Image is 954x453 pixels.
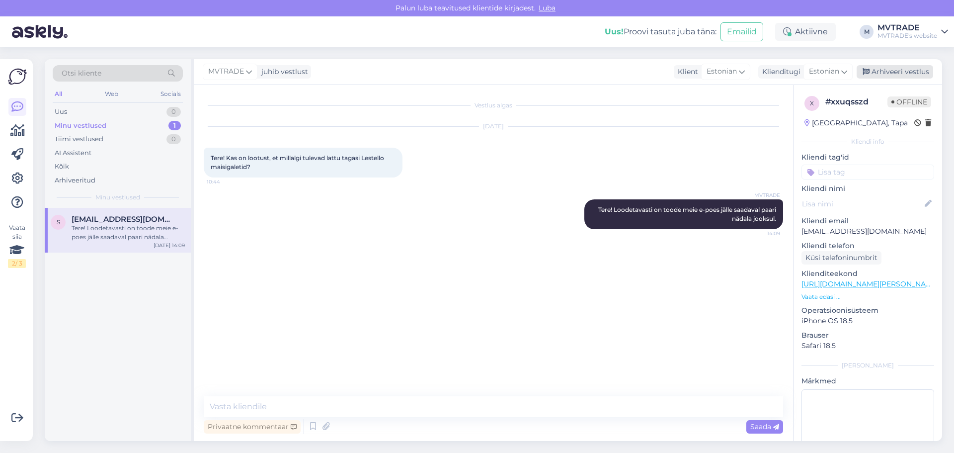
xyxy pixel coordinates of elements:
p: Operatsioonisüsteem [801,305,934,316]
div: Tere! Loodetavasti on toode meie e-poes jälle saadaval paari nädala jooksul. [72,224,185,242]
div: MVTRADE's website [877,32,937,40]
span: Minu vestlused [95,193,140,202]
div: Vestlus algas [204,101,783,110]
span: MVTRADE [743,191,780,199]
div: Web [103,88,120,100]
div: Arhiveeritud [55,176,95,185]
span: Luba [536,3,558,12]
a: [URL][DOMAIN_NAME][PERSON_NAME] [801,279,939,288]
div: Socials [159,88,183,100]
p: Klienditeekond [801,269,934,279]
div: [DATE] [204,122,783,131]
div: Aktiivne [775,23,836,41]
span: Estonian [809,66,839,77]
span: x [810,99,814,107]
div: Minu vestlused [55,121,106,131]
p: Safari 18.5 [801,341,934,351]
div: AI Assistent [55,148,91,158]
div: Proovi tasuta juba täna: [605,26,716,38]
div: Arhiveeri vestlus [857,65,933,79]
input: Lisa tag [801,165,934,180]
div: Kliendi info [801,137,934,146]
div: [GEOGRAPHIC_DATA], Tapa [804,118,908,128]
p: Märkmed [801,376,934,386]
div: Klient [674,67,698,77]
div: juhib vestlust [257,67,308,77]
div: Tiimi vestlused [55,134,103,144]
div: MVTRADE [877,24,937,32]
span: susannasuurevalja@hotmail.com [72,215,175,224]
div: Vaata siia [8,223,26,268]
p: Kliendi tag'id [801,152,934,163]
p: Kliendi email [801,216,934,226]
span: Saada [750,422,779,431]
div: Uus [55,107,67,117]
input: Lisa nimi [802,198,923,209]
p: Kliendi telefon [801,241,934,251]
div: 1 [168,121,181,131]
div: 2 / 3 [8,259,26,268]
span: Offline [887,96,931,107]
span: Otsi kliente [62,68,101,79]
p: Brauser [801,330,934,341]
span: Tere! Kas on lootust, et millalgi tulevad lattu tagasi Lestello maisigaletid? [211,154,386,171]
div: Klienditugi [758,67,800,77]
div: 0 [166,134,181,144]
div: # xxuqsszd [825,96,887,108]
div: 0 [166,107,181,117]
img: Askly Logo [8,67,27,86]
div: Privaatne kommentaar [204,420,301,434]
a: MVTRADEMVTRADE's website [877,24,948,40]
div: Küsi telefoninumbrit [801,251,881,265]
p: [EMAIL_ADDRESS][DOMAIN_NAME] [801,226,934,237]
span: Estonian [707,66,737,77]
div: M [860,25,874,39]
div: All [53,88,64,100]
b: Uus! [605,27,624,36]
p: Kliendi nimi [801,183,934,194]
span: 10:44 [207,178,244,185]
span: s [57,218,60,226]
div: Kõik [55,162,69,172]
p: iPhone OS 18.5 [801,316,934,326]
p: Vaata edasi ... [801,292,934,301]
span: Tere! Loodetavasti on toode meie e-poes jälle saadaval paari nädala jooksul. [598,206,778,222]
div: [DATE] 14:09 [154,242,185,249]
button: Emailid [720,22,763,41]
span: MVTRADE [208,66,244,77]
div: [PERSON_NAME] [801,361,934,370]
span: 14:09 [743,230,780,237]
